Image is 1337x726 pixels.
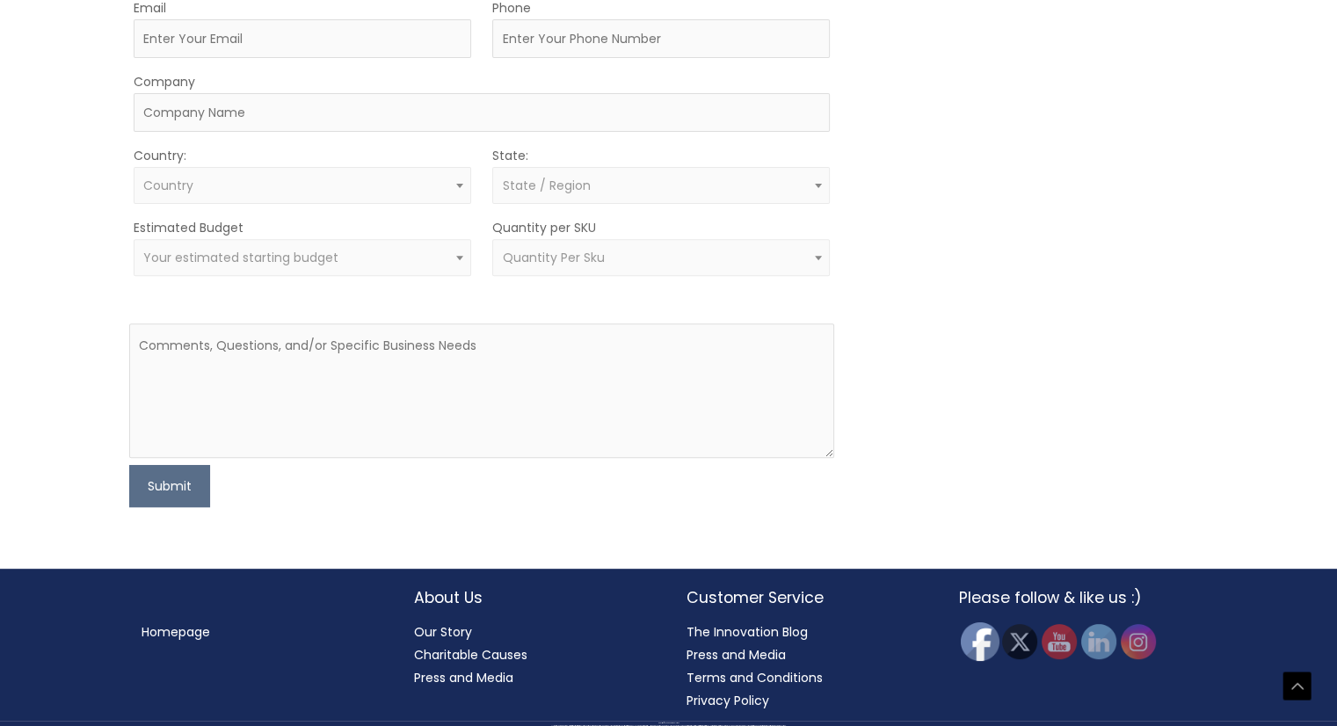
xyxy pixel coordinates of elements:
input: Enter Your Email [134,19,471,58]
label: State: [492,144,528,167]
label: Country: [134,144,186,167]
a: Charitable Causes [414,646,527,664]
h2: Please follow & like us :) [959,586,1196,609]
label: Estimated Budget [134,216,243,239]
a: The Innovation Blog [687,623,808,641]
h2: Customer Service [687,586,924,609]
a: Terms and Conditions [687,669,823,686]
span: Your estimated starting budget [143,249,338,266]
input: Enter Your Phone Number [492,19,830,58]
button: Submit [129,465,210,507]
a: Our Story [414,623,472,641]
a: Press and Media [687,646,786,664]
img: Twitter [1002,624,1037,659]
span: Country [143,177,193,194]
label: Company [134,70,195,93]
div: Copyright © 2025 [31,722,1306,724]
a: Privacy Policy [687,692,769,709]
input: Company Name [134,93,830,132]
nav: Menu [142,621,379,643]
label: Quantity per SKU [492,216,596,239]
span: Cosmetic Solutions [668,722,679,723]
nav: Customer Service [687,621,924,712]
a: Press and Media [414,669,513,686]
span: State / Region [502,177,590,194]
h2: About Us [414,586,651,609]
span: Quantity Per Sku [502,249,604,266]
img: Facebook [960,621,999,660]
a: Homepage [142,623,210,641]
nav: About Us [414,621,651,689]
